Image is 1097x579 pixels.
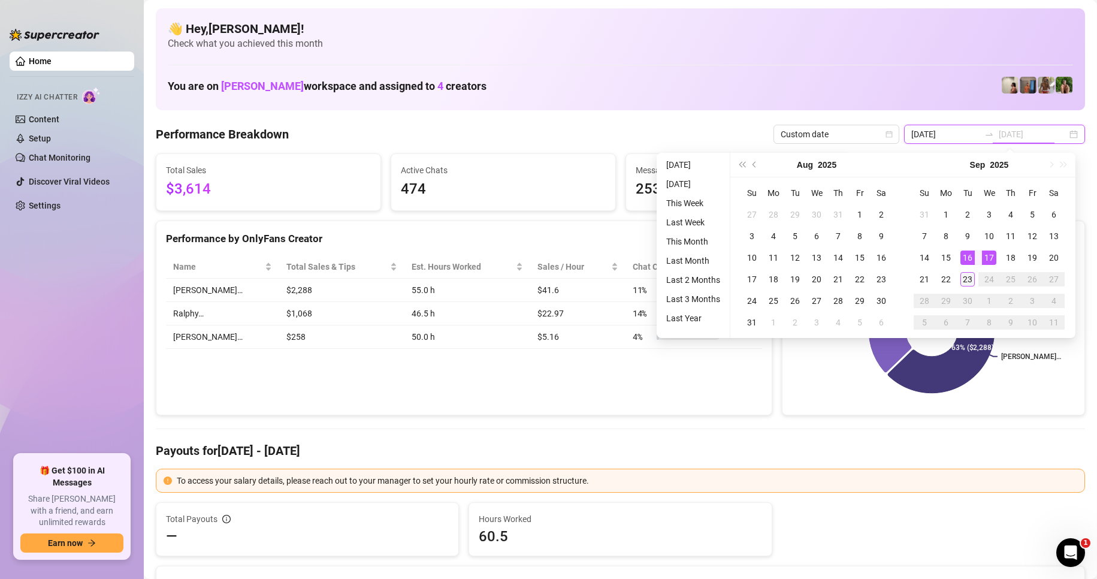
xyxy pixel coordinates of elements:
[831,294,845,308] div: 28
[978,312,1000,333] td: 2025-10-08
[1047,207,1061,222] div: 6
[661,177,725,191] li: [DATE]
[960,294,975,308] div: 30
[661,254,725,268] li: Last Month
[29,114,59,124] a: Content
[960,315,975,330] div: 7
[1043,247,1065,269] td: 2025-09-20
[935,312,957,333] td: 2025-10-06
[935,247,957,269] td: 2025-09-15
[827,312,849,333] td: 2025-09-04
[911,128,980,141] input: Start date
[831,315,845,330] div: 4
[871,204,892,225] td: 2025-08-02
[914,182,935,204] th: Su
[849,247,871,269] td: 2025-08-15
[748,153,761,177] button: Previous month (PageUp)
[935,204,957,225] td: 2025-09-01
[970,153,986,177] button: Choose a month
[166,527,177,546] span: —
[745,294,759,308] div: 24
[874,207,889,222] div: 2
[82,87,101,104] img: AI Chatter
[437,80,443,92] span: 4
[766,272,781,287] div: 18
[978,247,1000,269] td: 2025-09-17
[164,477,172,485] span: exclamation-circle
[999,128,1067,141] input: End date
[20,493,123,529] span: Share [PERSON_NAME] with a friend, and earn unlimited rewards
[661,311,725,325] li: Last Year
[1025,229,1039,243] div: 12
[809,229,824,243] div: 6
[1025,272,1039,287] div: 26
[661,215,725,230] li: Last Week
[935,290,957,312] td: 2025-09-29
[849,269,871,290] td: 2025-08-22
[827,204,849,225] td: 2025-07-31
[745,272,759,287] div: 17
[1081,538,1090,548] span: 1
[1020,77,1036,94] img: Wayne
[960,251,975,265] div: 16
[530,279,625,302] td: $41.6
[168,37,1073,50] span: Check what you achieved this month
[1000,225,1022,247] td: 2025-09-11
[745,207,759,222] div: 27
[20,533,123,553] button: Earn nowarrow-right
[957,247,978,269] td: 2025-09-16
[871,312,892,333] td: 2025-09-06
[279,325,404,349] td: $258
[166,178,371,201] span: $3,614
[957,204,978,225] td: 2025-09-02
[168,20,1073,37] h4: 👋 Hey, [PERSON_NAME] !
[827,225,849,247] td: 2025-08-07
[984,129,994,139] span: to
[661,158,725,172] li: [DATE]
[745,229,759,243] div: 3
[917,272,932,287] div: 21
[957,290,978,312] td: 2025-09-30
[741,312,763,333] td: 2025-08-31
[1043,312,1065,333] td: 2025-10-11
[781,125,892,143] span: Custom date
[871,290,892,312] td: 2025-08-30
[806,247,827,269] td: 2025-08-13
[957,312,978,333] td: 2025-10-07
[784,182,806,204] th: Tu
[853,207,867,222] div: 1
[982,251,996,265] div: 17
[818,153,836,177] button: Choose a year
[286,260,388,273] span: Total Sales & Tips
[1001,352,1061,361] text: [PERSON_NAME]…
[661,292,725,306] li: Last 3 Months
[1022,225,1043,247] td: 2025-09-12
[871,182,892,204] th: Sa
[766,251,781,265] div: 11
[939,207,953,222] div: 1
[766,315,781,330] div: 1
[1025,207,1039,222] div: 5
[939,229,953,243] div: 8
[633,260,745,273] span: Chat Conversion
[221,80,304,92] span: [PERSON_NAME]
[982,229,996,243] div: 10
[173,260,262,273] span: Name
[741,225,763,247] td: 2025-08-03
[788,315,802,330] div: 2
[1047,315,1061,330] div: 11
[1025,251,1039,265] div: 19
[166,164,371,177] span: Total Sales
[853,272,867,287] div: 22
[853,294,867,308] div: 29
[982,315,996,330] div: 8
[636,164,841,177] span: Messages Sent
[530,325,625,349] td: $5.16
[788,251,802,265] div: 12
[1047,251,1061,265] div: 20
[1004,229,1018,243] div: 11
[935,225,957,247] td: 2025-09-08
[990,153,1008,177] button: Choose a year
[809,272,824,287] div: 20
[741,290,763,312] td: 2025-08-24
